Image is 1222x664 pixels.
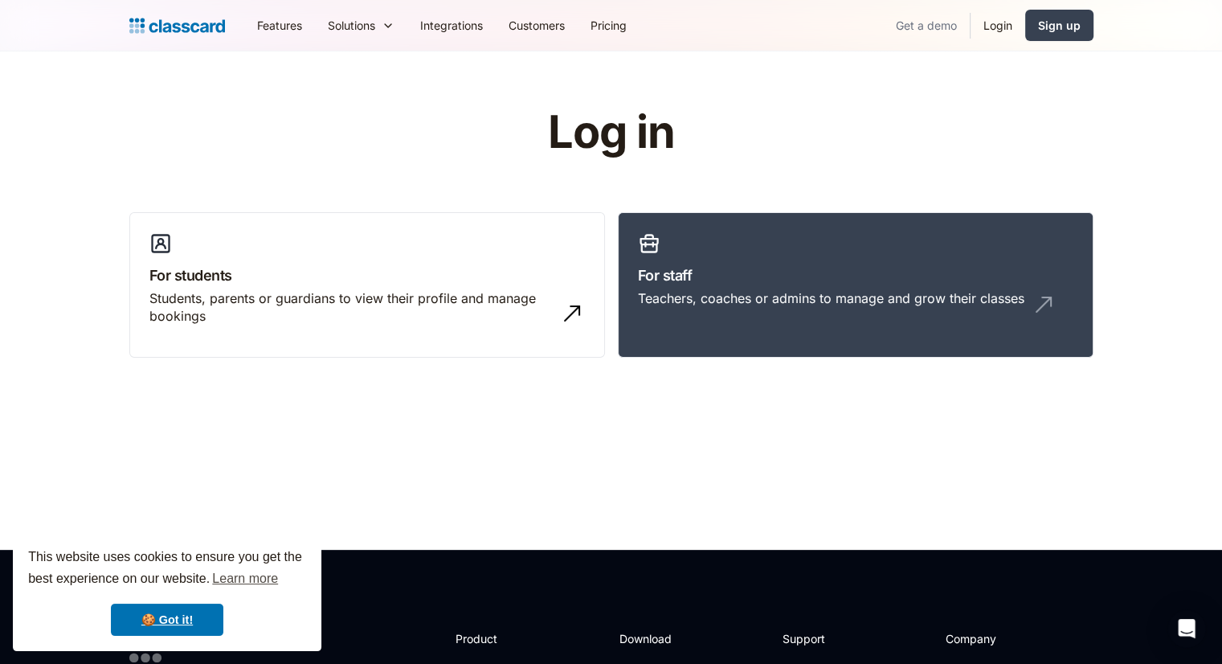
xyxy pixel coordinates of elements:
div: Teachers, coaches or admins to manage and grow their classes [638,289,1024,307]
a: Customers [496,7,578,43]
span: This website uses cookies to ensure you get the best experience on our website. [28,547,306,591]
div: cookieconsent [13,532,321,651]
div: Students, parents or guardians to view their profile and manage bookings [149,289,553,326]
a: For staffTeachers, coaches or admins to manage and grow their classes [618,212,1093,359]
a: dismiss cookie message [111,604,223,636]
h2: Download [619,630,685,647]
a: Get a demo [883,7,970,43]
a: learn more about cookies [210,567,280,591]
h1: Log in [356,108,866,158]
div: Solutions [315,7,407,43]
div: Sign up [1038,17,1081,34]
h3: For students [149,264,585,286]
a: Integrations [407,7,496,43]
div: Open Intercom Messenger [1167,609,1206,648]
h2: Support [783,630,848,647]
h2: Company [946,630,1052,647]
a: Features [244,7,315,43]
a: home [129,14,225,37]
div: Solutions [328,17,375,34]
h3: For staff [638,264,1073,286]
a: For studentsStudents, parents or guardians to view their profile and manage bookings [129,212,605,359]
a: Sign up [1025,10,1093,41]
a: Login [971,7,1025,43]
a: Pricing [578,7,640,43]
h2: Product [456,630,542,647]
